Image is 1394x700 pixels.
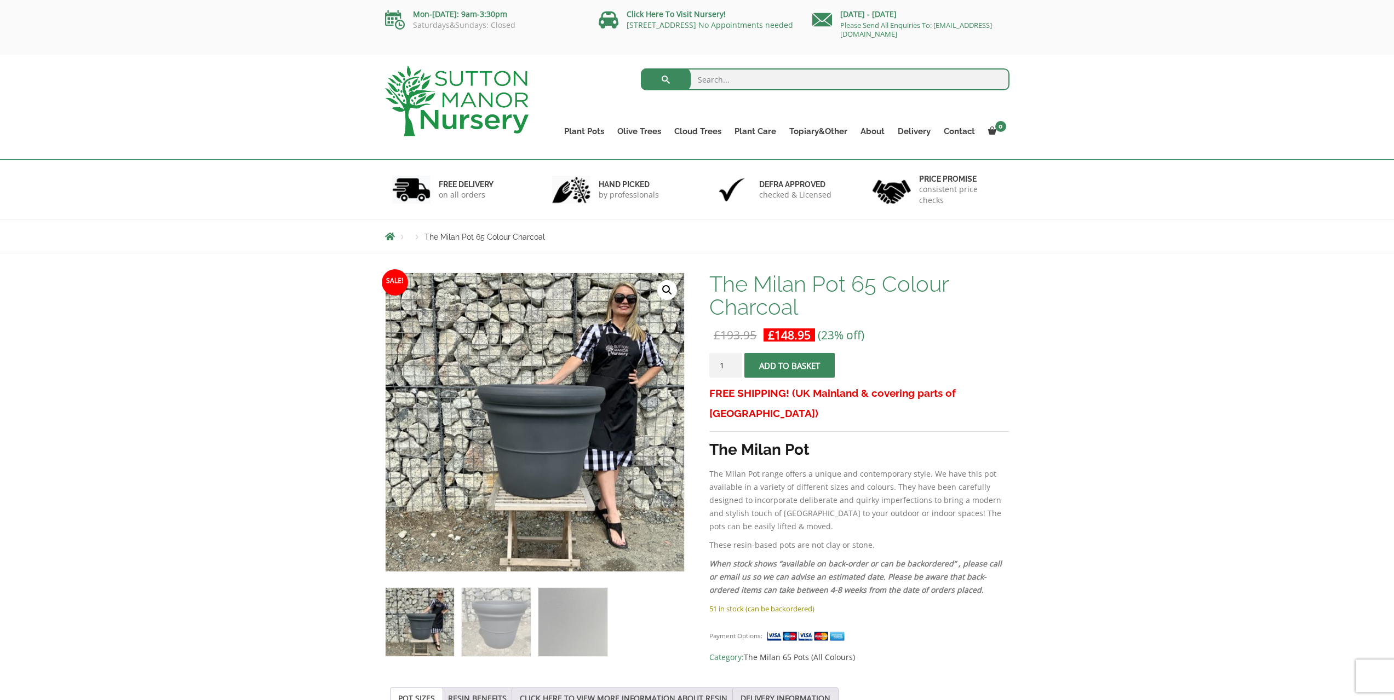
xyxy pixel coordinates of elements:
[709,353,742,378] input: Product quantity
[766,630,848,642] img: payment supported
[728,124,783,139] a: Plant Care
[709,651,1009,664] span: Category:
[641,68,1009,90] input: Search...
[385,66,529,136] img: logo
[759,189,831,200] p: checked & Licensed
[812,8,1009,21] p: [DATE] - [DATE]
[386,273,684,571] img: The Milan Pot 65 Colour Charcoal - IMG 7468 scaled
[714,327,720,343] span: £
[840,20,992,39] a: Please Send All Enquiries To: [EMAIL_ADDRESS][DOMAIN_NAME]
[385,21,582,30] p: Saturdays&Sundays: Closed
[891,124,937,139] a: Delivery
[627,20,793,30] a: [STREET_ADDRESS] No Appointments needed
[873,173,911,206] img: 4.jpg
[439,180,494,189] h6: FREE DELIVERY
[439,189,494,200] p: on all orders
[709,539,1009,552] p: These resin-based pots are not clay or stone.
[462,588,530,656] img: The Milan Pot 65 Colour Charcoal - Image 2
[744,353,835,378] button: Add to basket
[599,180,659,189] h6: hand picked
[714,327,756,343] bdi: 193.95
[382,269,408,296] span: Sale!
[386,588,454,656] img: The Milan Pot 65 Colour Charcoal
[995,121,1006,132] span: 0
[599,189,659,200] p: by professionals
[783,124,854,139] a: Topiary&Other
[818,327,864,343] span: (23% off)
[538,588,607,656] img: The Milan Pot 65 Colour Charcoal - Image 3
[657,280,677,300] a: View full-screen image gallery
[627,9,726,19] a: Click Here To Visit Nursery!
[709,467,1009,533] p: The Milan Pot range offers a unique and contemporary style. We have this pot available in a varie...
[668,124,728,139] a: Cloud Trees
[558,124,611,139] a: Plant Pots
[982,124,1009,139] a: 0
[759,180,831,189] h6: Defra approved
[611,124,668,139] a: Olive Trees
[424,233,545,241] span: The Milan Pot 65 Colour Charcoal
[937,124,982,139] a: Contact
[709,383,1009,424] h3: FREE SHIPPING! (UK Mainland & covering parts of [GEOGRAPHIC_DATA])
[744,652,855,662] a: The Milan 65 Pots (All Colours)
[392,176,431,204] img: 1.jpg
[709,602,1009,615] p: 51 in stock (can be backordered)
[854,124,891,139] a: About
[919,174,1002,184] h6: Price promise
[552,176,590,204] img: 2.jpg
[919,184,1002,206] p: consistent price checks
[709,441,810,459] strong: The Milan Pot
[385,8,582,21] p: Mon-[DATE]: 9am-3:30pm
[385,232,1009,241] nav: Breadcrumbs
[713,176,751,204] img: 3.jpg
[709,632,762,640] small: Payment Options:
[709,273,1009,319] h1: The Milan Pot 65 Colour Charcoal
[768,327,811,343] bdi: 148.95
[709,558,1002,595] em: When stock shows “available on back-order or can be backordered” , please call or email us so we ...
[768,327,775,343] span: £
